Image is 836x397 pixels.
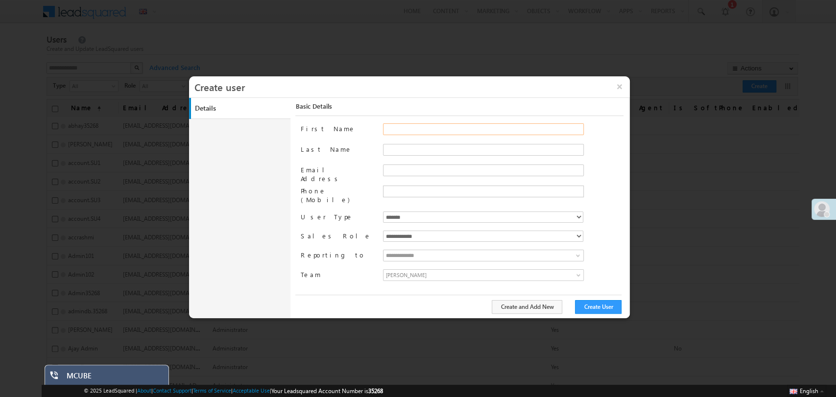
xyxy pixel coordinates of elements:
[233,387,270,394] a: Acceptable Use
[193,387,231,394] a: Terms of Service
[67,371,162,385] div: MCUBE
[300,250,375,259] label: Reporting to
[84,386,383,396] span: © 2025 LeadSquared | | | | |
[300,231,375,240] label: Sales Role
[137,387,151,394] a: About
[492,300,562,314] button: Create and Add New
[300,186,375,204] label: Phone (Mobile)
[571,251,583,260] a: Show All Items
[271,387,383,395] span: Your Leadsquared Account Number is
[300,123,375,133] label: First Name
[300,269,375,279] label: Team
[368,387,383,395] span: 35268
[800,387,818,395] span: English
[575,300,621,314] button: Create User
[295,102,623,116] div: Basic Details
[609,76,630,97] button: ×
[300,164,375,183] label: Email Address
[153,387,191,394] a: Contact Support
[787,385,826,397] button: English
[300,144,375,154] label: Last Name
[383,270,533,280] span: [PERSON_NAME]
[191,98,293,119] a: Details
[194,76,630,97] h3: Create user
[300,211,375,221] label: User Type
